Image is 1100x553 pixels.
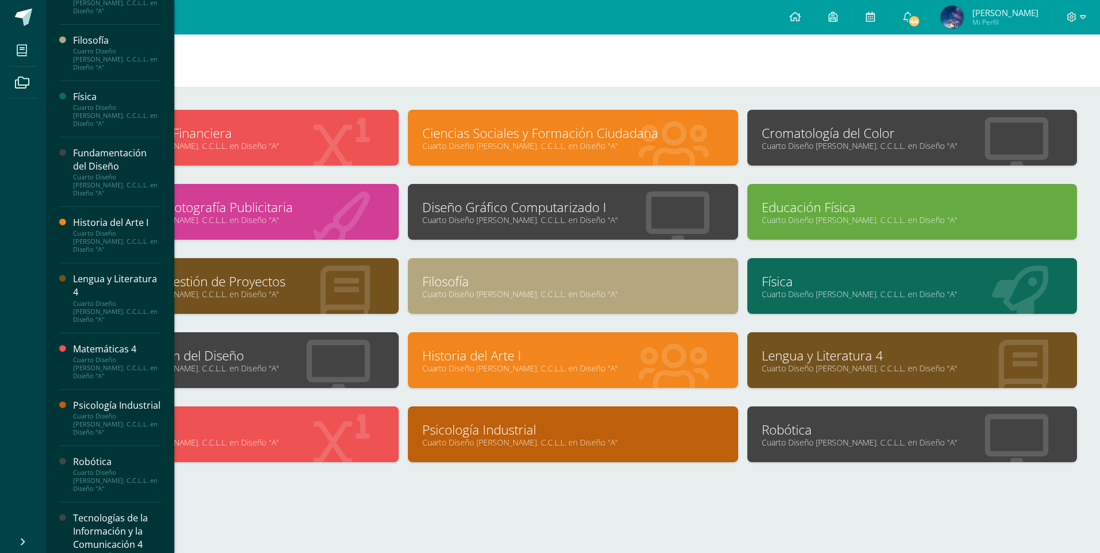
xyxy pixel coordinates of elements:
[83,347,384,364] a: Fundamentación del Diseño
[73,34,161,47] div: Filosofía
[73,90,161,128] a: FísicaCuarto Diseño [PERSON_NAME]. C.C.L.L. en Diseño "A"
[73,512,161,551] div: Tecnologías de la Información y la Comunicación 4
[422,124,723,142] a: Ciencias Sociales y Formación Ciudadana
[73,399,161,412] div: Psicología Industrial
[73,399,161,436] a: Psicología IndustrialCuarto Diseño [PERSON_NAME]. C.C.L.L. en Diseño "A"
[941,6,964,29] img: 8efb7868bc13e23b8a50a17bd6479216.png
[73,103,161,128] div: Cuarto Diseño [PERSON_NAME]. C.C.L.L. en Diseño "A"
[762,140,1063,151] a: Cuarto Diseño [PERSON_NAME]. C.C.L.L. en Diseño "A"
[83,363,384,374] a: Cuarto Diseño [PERSON_NAME]. C.C.L.L. en Diseño "A"
[762,289,1063,299] a: Cuarto Diseño [PERSON_NAME]. C.C.L.L. en Diseño "A"
[83,198,384,216] a: Diplomado en Fotografía Publicitaria
[73,343,161,380] a: Matemáticas 4Cuarto Diseño [PERSON_NAME]. C.C.L.L. en Diseño "A"
[73,455,161,493] a: RobóticaCuarto Diseño [PERSON_NAME]. C.C.L.L. en Diseño "A"
[73,90,161,103] div: Física
[908,15,921,28] span: 44
[762,214,1063,225] a: Cuarto Diseño [PERSON_NAME]. C.C.L.L. en Diseño "A"
[422,140,723,151] a: Cuarto Diseño [PERSON_NAME]. C.C.L.L. en Diseño "A"
[83,214,384,225] a: Cuarto Diseño [PERSON_NAME]. C.C.L.L. en Diseño "A"
[972,17,1038,27] span: Mi Perfil
[73,216,161,254] a: Historia del Arte ICuarto Diseño [PERSON_NAME]. C.C.L.L. en Diseño "A"
[762,421,1063,439] a: Robótica
[73,34,161,71] a: FilosofíaCuarto Diseño [PERSON_NAME]. C.C.L.L. en Diseño "A"
[73,229,161,254] div: Cuarto Diseño [PERSON_NAME]. C.C.L.L. en Diseño "A"
[422,421,723,439] a: Psicología Industrial
[762,198,1063,216] a: Educación Física
[762,347,1063,364] a: Lengua y Literatura 4
[73,356,161,380] div: Cuarto Diseño [PERSON_NAME]. C.C.L.L. en Diseño "A"
[762,437,1063,448] a: Cuarto Diseño [PERSON_NAME]. C.C.L.L. en Diseño "A"
[73,299,161,324] div: Cuarto Diseño [PERSON_NAME]. C.C.L.L. en Diseño "A"
[83,421,384,439] a: Matemáticas 4
[83,289,384,299] a: Cuarto Diseño [PERSON_NAME]. C.C.L.L. en Diseño "A"
[422,272,723,290] a: Filosofía
[83,124,384,142] a: Administración Financiera
[422,363,723,374] a: Cuarto Diseño [PERSON_NAME]. C.C.L.L. en Diseño "A"
[422,289,723,299] a: Cuarto Diseño [PERSON_NAME]. C.C.L.L. en Diseño "A"
[73,147,161,173] div: Fundamentación del Diseño
[73,412,161,436] div: Cuarto Diseño [PERSON_NAME]. C.C.L.L. en Diseño "A"
[762,124,1063,142] a: Cromatología del Color
[73,455,161,468] div: Robótica
[73,343,161,356] div: Matemáticas 4
[73,272,161,299] div: Lengua y Literatura 4
[73,47,161,71] div: Cuarto Diseño [PERSON_NAME]. C.C.L.L. en Diseño "A"
[73,468,161,493] div: Cuarto Diseño [PERSON_NAME]. C.C.L.L. en Diseño "A"
[422,198,723,216] a: Diseño Gráfico Computarizado I
[73,173,161,197] div: Cuarto Diseño [PERSON_NAME]. C.C.L.L. en Diseño "A"
[73,272,161,323] a: Lengua y Literatura 4Cuarto Diseño [PERSON_NAME]. C.C.L.L. en Diseño "A"
[83,437,384,448] a: Cuarto Diseño [PERSON_NAME]. C.C.L.L. en Diseño "A"
[422,437,723,448] a: Cuarto Diseño [PERSON_NAME]. C.C.L.L. en Diseño "A"
[762,272,1063,290] a: Física
[972,7,1038,18] span: [PERSON_NAME]
[422,347,723,364] a: Historia del Arte I
[83,140,384,151] a: Cuarto Diseño [PERSON_NAME]. C.C.L.L. en Diseño "A"
[422,214,723,225] a: Cuarto Diseño [PERSON_NAME]. C.C.L.L. en Diseño "A"
[83,272,384,290] a: Elaboración y Gestión de Proyectos
[73,147,161,197] a: Fundamentación del DiseñoCuarto Diseño [PERSON_NAME]. C.C.L.L. en Diseño "A"
[73,216,161,229] div: Historia del Arte I
[762,363,1063,374] a: Cuarto Diseño [PERSON_NAME]. C.C.L.L. en Diseño "A"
